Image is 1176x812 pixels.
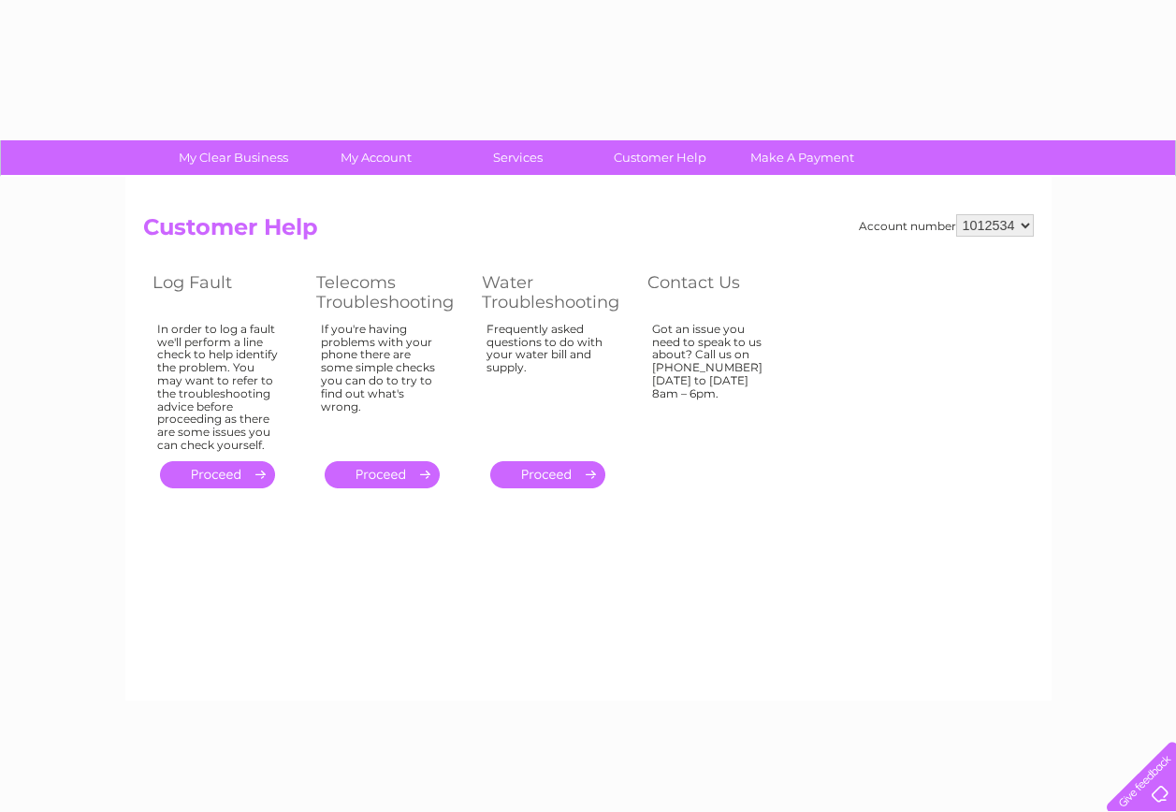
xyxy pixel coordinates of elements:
[472,268,638,317] th: Water Troubleshooting
[325,461,440,488] a: .
[321,323,444,444] div: If you're having problems with your phone there are some simple checks you can do to try to find ...
[307,268,472,317] th: Telecoms Troubleshooting
[157,323,279,452] div: In order to log a fault we'll perform a line check to help identify the problem. You may want to ...
[298,140,453,175] a: My Account
[156,140,311,175] a: My Clear Business
[652,323,774,444] div: Got an issue you need to speak to us about? Call us on [PHONE_NUMBER] [DATE] to [DATE] 8am – 6pm.
[143,268,307,317] th: Log Fault
[160,461,275,488] a: .
[859,214,1034,237] div: Account number
[441,140,595,175] a: Services
[486,323,610,444] div: Frequently asked questions to do with your water bill and supply.
[725,140,879,175] a: Make A Payment
[583,140,737,175] a: Customer Help
[638,268,802,317] th: Contact Us
[490,461,605,488] a: .
[143,214,1034,250] h2: Customer Help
